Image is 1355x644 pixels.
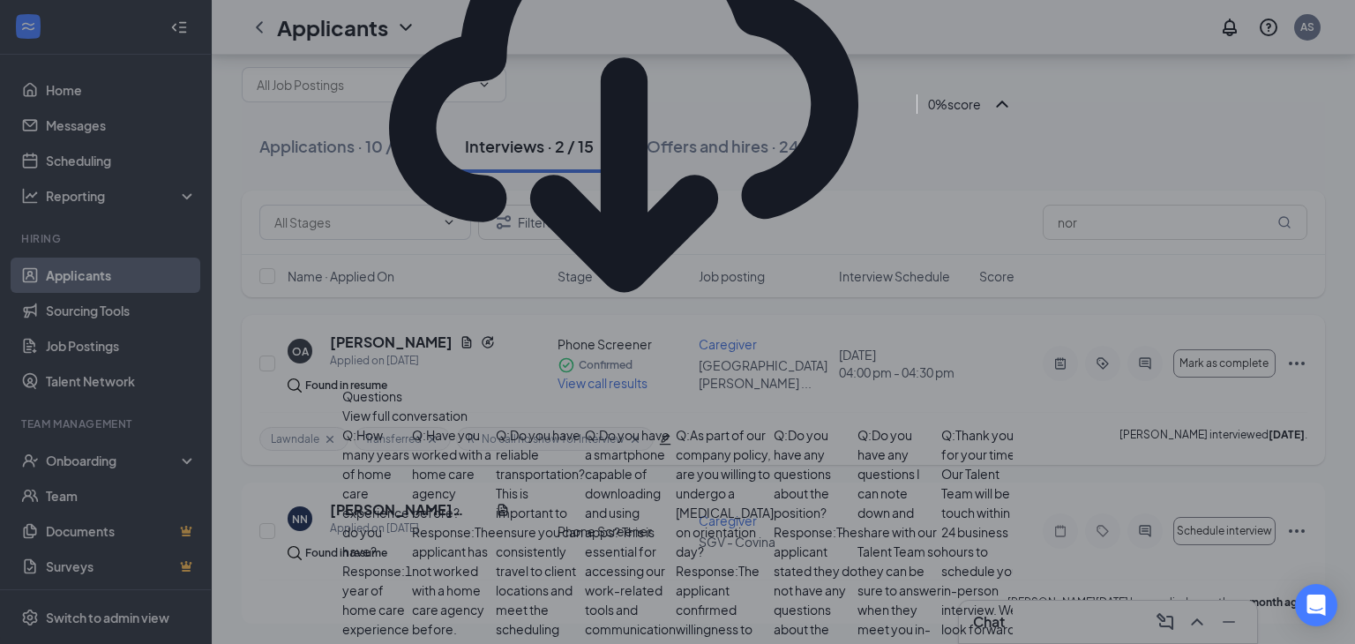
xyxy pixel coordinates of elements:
[342,405,468,424] span: View full conversation
[774,426,831,520] span: Q: Do you have any questions about the position?
[412,426,491,520] span: Q: Have you worked with a home care agency before?
[412,523,496,636] span: Response : The applicant has not worked with a home care agency before.
[342,387,402,403] span: Questions
[676,426,774,558] span: Q: As part of our company policy, are you willing to undergo a [MEDICAL_DATA] on orientation day?
[1295,584,1337,626] div: Open Intercom Messenger
[342,426,409,558] span: Q: How many years of home care experience do you have?
[992,94,1013,115] svg: ChevronUp
[342,562,412,636] span: Response : 1 year of home care experience
[928,96,981,112] span: 0 % score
